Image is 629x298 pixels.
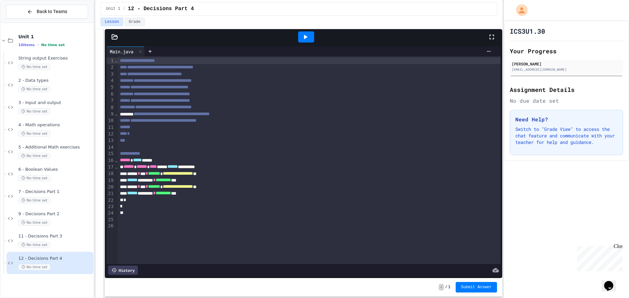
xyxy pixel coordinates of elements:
[106,177,115,184] div: 19
[106,184,115,190] div: 20
[106,58,115,64] div: 1
[18,234,92,239] span: 11 - Decisions Part 3
[115,164,118,169] span: Fold line
[41,43,65,47] span: No time set
[106,144,115,151] div: 14
[106,71,115,78] div: 3
[106,111,115,117] div: 9
[512,61,621,67] div: [PERSON_NAME]
[123,6,125,11] span: /
[106,124,115,131] div: 11
[101,18,123,26] button: Lesson
[439,284,444,290] span: -
[106,210,115,217] div: 24
[106,190,115,197] div: 21
[108,266,138,275] div: History
[18,153,50,159] span: No time set
[18,131,50,137] span: No time set
[18,64,50,70] span: No time set
[512,67,621,72] div: [EMAIL_ADDRESS][DOMAIN_NAME]
[106,164,115,170] div: 17
[106,117,115,124] div: 10
[106,104,115,111] div: 8
[18,56,92,61] span: String output Exercises
[461,285,492,290] span: Submit Answer
[106,46,145,56] div: Main.java
[106,6,120,11] span: Unit 1
[106,137,115,144] div: 13
[18,122,92,128] span: 4 - Math operations
[509,3,529,18] div: My Account
[37,8,67,15] span: Back to Teams
[575,243,622,271] iframe: chat widget
[106,223,115,229] div: 26
[18,264,50,270] span: No time set
[510,46,623,56] h2: Your Progress
[106,157,115,164] div: 16
[115,111,118,116] span: Fold line
[18,145,92,150] span: 5 - Additional Math exercises
[106,64,115,71] div: 2
[128,5,194,13] span: 12 - Decisions Part 4
[106,48,137,55] div: Main.java
[510,85,623,94] h2: Assignment Details
[18,197,50,203] span: No time set
[456,282,497,292] button: Submit Answer
[106,170,115,177] div: 18
[106,131,115,137] div: 12
[510,26,545,36] h1: ICS3U1.30
[115,158,118,163] span: Fold line
[18,256,92,261] span: 12 - Decisions Part 4
[106,150,115,157] div: 15
[18,211,92,217] span: 9 - Decisions Part 2
[37,42,39,47] span: •
[106,217,115,223] div: 25
[18,43,35,47] span: 10 items
[18,242,50,248] span: No time set
[515,115,618,123] h3: Need Help?
[18,167,92,172] span: 6 - Boolean Values
[106,91,115,97] div: 6
[3,3,45,42] div: Chat with us now!Close
[106,78,115,84] div: 4
[18,219,50,226] span: No time set
[18,34,92,40] span: Unit 1
[515,126,618,146] p: Switch to "Grade View" to access the chat feature and communicate with your teacher for help and ...
[106,203,115,210] div: 23
[510,97,623,105] div: No due date set
[106,84,115,91] div: 5
[18,108,50,114] span: No time set
[18,175,50,181] span: No time set
[124,18,145,26] button: Grade
[445,285,448,290] span: /
[18,189,92,195] span: 7 - Decisions Part 1
[448,285,450,290] span: 1
[18,78,92,83] span: 2 - Data types
[6,5,88,19] button: Back to Teams
[106,97,115,104] div: 7
[106,197,115,204] div: 22
[18,86,50,92] span: No time set
[18,100,92,106] span: 3 - Input and output
[115,58,118,63] span: Fold line
[601,272,622,291] iframe: chat widget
